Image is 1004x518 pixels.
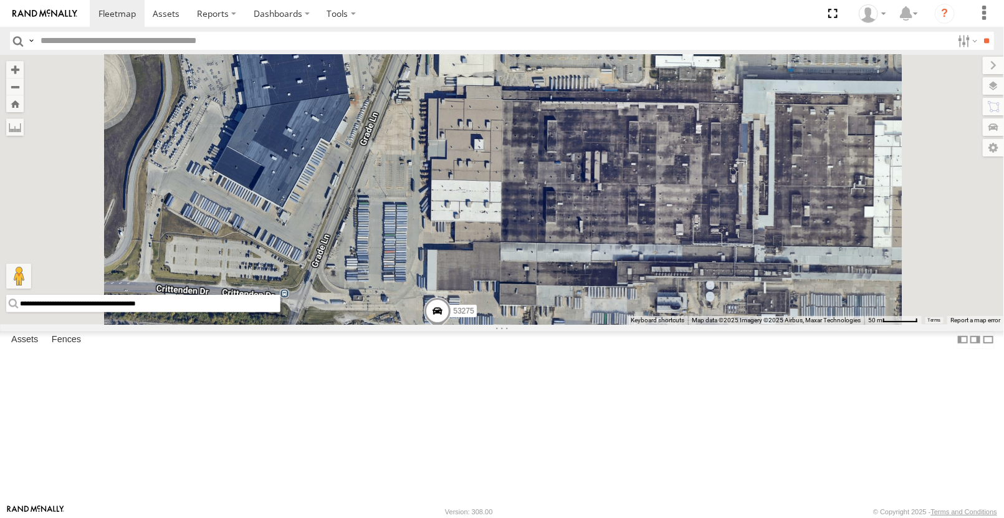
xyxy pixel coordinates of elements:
span: 50 m [868,317,882,324]
label: Assets [5,332,44,349]
label: Hide Summary Table [982,331,995,349]
a: Visit our Website [7,506,64,518]
label: Dock Summary Table to the Left [957,331,969,349]
button: Map Scale: 50 m per 53 pixels [864,316,922,325]
button: Keyboard shortcuts [631,316,684,325]
img: rand-logo.svg [12,9,77,18]
button: Zoom out [6,78,24,95]
label: Measure [6,118,24,136]
div: © Copyright 2025 - [873,508,997,516]
button: Zoom Home [6,95,24,112]
label: Search Filter Options [953,32,980,50]
div: Miky Transport [854,4,891,23]
span: 53275 [453,307,474,315]
a: Report a map error [950,317,1000,324]
button: Zoom in [6,61,24,78]
a: Terms and Conditions [931,508,997,516]
label: Fences [45,332,87,349]
div: Version: 308.00 [445,508,492,516]
button: Drag Pegman onto the map to open Street View [6,264,31,289]
label: Dock Summary Table to the Right [969,331,982,349]
a: Terms (opens in new tab) [928,317,941,322]
span: Map data ©2025 Imagery ©2025 Airbus, Maxar Technologies [692,317,861,324]
label: Map Settings [983,139,1004,156]
label: Search Query [26,32,36,50]
i: ? [935,4,955,24]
